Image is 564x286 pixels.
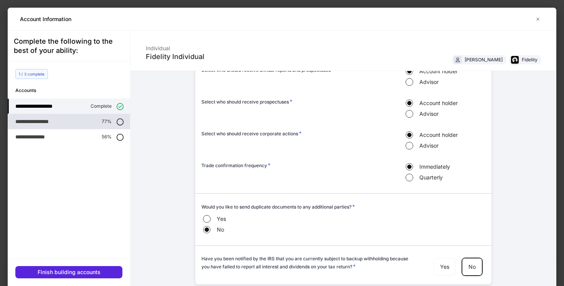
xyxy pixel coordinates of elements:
[465,56,503,63] div: [PERSON_NAME]
[201,255,415,270] h6: Have you been notified by the IRS that you are currently subject to backup withholding because yo...
[419,142,439,150] span: Advisor
[217,215,226,223] span: Yes
[217,226,224,233] span: No
[91,103,112,109] p: Complete
[419,78,439,86] span: Advisor
[201,203,355,210] h6: Would you like to send duplicate documents to any additional parties?
[15,266,122,278] button: Finish building accounts
[201,161,270,169] h6: Trade confirmation frequency
[201,98,292,105] h6: Select who should receive prospectuses
[20,15,71,23] h5: Account Information
[419,110,439,118] span: Advisor
[419,174,443,181] span: Quarterly
[15,87,130,94] h6: Accounts
[38,268,101,276] div: Finish building accounts
[522,56,538,63] div: Fidelity
[419,67,458,75] span: Account holder
[419,131,458,139] span: Account holder
[15,69,48,79] div: 1 / 3 complete
[419,163,450,171] span: Immediately
[102,118,112,125] p: 77%
[146,52,204,61] div: Fidelity Individual
[201,130,302,137] h6: Select who should receive corporate actions
[102,134,112,140] p: 56%
[14,37,124,55] div: Complete the following to the best of your ability:
[146,40,204,52] div: Individual
[419,99,458,107] span: Account holder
